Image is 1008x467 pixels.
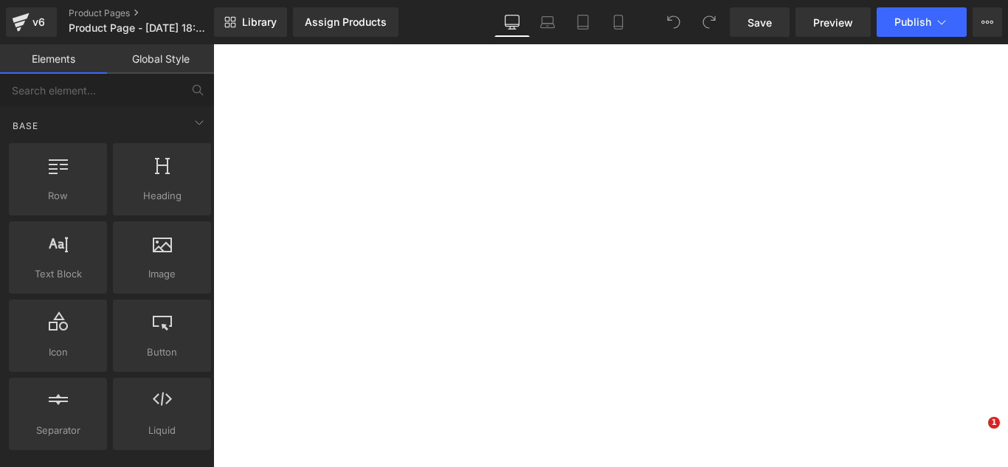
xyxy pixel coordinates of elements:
[494,7,530,37] a: Desktop
[13,423,103,438] span: Separator
[694,7,724,37] button: Redo
[13,266,103,282] span: Text Block
[117,266,207,282] span: Image
[242,15,277,29] span: Library
[988,417,1000,429] span: 1
[601,7,636,37] a: Mobile
[214,7,287,37] a: New Library
[305,16,387,28] div: Assign Products
[117,345,207,360] span: Button
[973,7,1002,37] button: More
[117,188,207,204] span: Heading
[877,7,967,37] button: Publish
[748,15,772,30] span: Save
[13,345,103,360] span: Icon
[69,7,238,19] a: Product Pages
[565,7,601,37] a: Tablet
[659,7,688,37] button: Undo
[11,119,40,133] span: Base
[530,7,565,37] a: Laptop
[69,22,210,34] span: Product Page - [DATE] 18:07:19
[107,44,214,74] a: Global Style
[13,188,103,204] span: Row
[958,417,993,452] iframe: Intercom live chat
[894,16,931,28] span: Publish
[6,7,57,37] a: v6
[813,15,853,30] span: Preview
[117,423,207,438] span: Liquid
[795,7,871,37] a: Preview
[30,13,48,32] div: v6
